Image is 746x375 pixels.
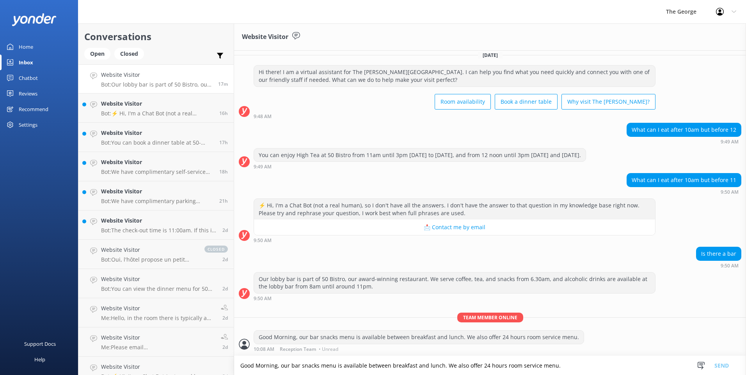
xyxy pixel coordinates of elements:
button: 📩 Contact me by email [254,219,655,235]
span: Aug 21 2025 05:49pm (UTC +12:00) Pacific/Auckland [219,110,228,117]
h4: Website Visitor [101,129,213,137]
div: Aug 22 2025 09:49am (UTC +12:00) Pacific/Auckland [627,139,741,144]
div: Aug 22 2025 09:49am (UTC +12:00) Pacific/Auckland [254,164,586,169]
div: What can I eat after 10am but before 12 [627,123,741,136]
div: Recommend [19,101,48,117]
h4: Website Visitor [101,333,215,342]
span: Aug 19 2025 06:51pm (UTC +12:00) Pacific/Auckland [222,285,228,292]
h4: Website Visitor [101,187,213,196]
span: Aug 19 2025 08:46pm (UTC +12:00) Pacific/Auckland [222,256,228,263]
div: Aug 22 2025 09:48am (UTC +12:00) Pacific/Auckland [254,113,655,119]
div: Good Morning, our bar snacks menu is available between breakfast and lunch. We also offer 24 hour... [254,331,584,344]
h4: Website Visitor [101,158,213,166]
a: Open [84,49,114,58]
h4: Website Visitor [101,246,197,254]
div: ⚡ Hi, I'm a Chat Bot (not a real human), so I don't have all the answers. I don't have the answer... [254,199,655,219]
div: Aug 22 2025 09:50am (UTC +12:00) Pacific/Auckland [696,263,741,268]
div: Inbox [19,55,33,70]
a: Website VisitorBot:Oui, l'hôtel propose un petit déjeuner au restaurant 50 Bistro. Vous pouvez ch... [78,240,234,269]
p: Bot: We have complimentary parking available on-site for vehicles of all sizes, with a total of 7... [101,198,213,205]
div: Hi there! I am a virtual assistant for The [PERSON_NAME][GEOGRAPHIC_DATA]. I can help you find wh... [254,65,655,86]
img: yonder-white-logo.png [12,13,57,26]
strong: 9:50 AM [254,296,272,301]
div: You can enjoy High Tea at 50 Bistro from 11am until 3pm [DATE] to [DATE], and from 12 noon until ... [254,149,586,162]
strong: 9:50 AM [721,264,739,268]
strong: 9:49 AM [254,165,272,169]
span: [DATE] [478,52,503,58]
strong: 9:49 AM [721,140,739,144]
h4: Website Visitor [101,304,215,313]
h2: Conversations [84,29,228,44]
span: Aug 21 2025 03:50pm (UTC +12:00) Pacific/Auckland [219,168,228,175]
span: Aug 19 2025 04:57pm (UTC +12:00) Pacific/Auckland [222,344,228,350]
p: Bot: Oui, l'hôtel propose un petit déjeuner au restaurant 50 Bistro. Vous pouvez choisir parmi de... [101,256,197,263]
span: Aug 21 2025 12:30pm (UTC +12:00) Pacific/Auckland [219,198,228,204]
p: Bot: The check-out time is 11:00am. If this is not convenient, you can request a late check-out b... [101,227,217,234]
h4: Website Visitor [101,71,212,79]
div: Closed [114,48,144,60]
strong: 9:50 AM [254,238,272,243]
strong: 9:50 AM [721,190,739,195]
div: Aug 22 2025 09:50am (UTC +12:00) Pacific/Auckland [254,295,655,301]
button: Why visit The [PERSON_NAME]? [561,94,655,110]
div: What can I eat after 10am but before 11 [627,173,741,187]
div: Open [84,48,110,60]
div: Support Docs [24,336,56,352]
button: Book a dinner table [495,94,558,110]
div: Settings [19,117,37,133]
strong: 10:08 AM [254,347,274,352]
span: Aug 22 2025 09:50am (UTC +12:00) Pacific/Auckland [218,81,228,87]
span: Aug 21 2025 04:43pm (UTC +12:00) Pacific/Auckland [219,139,228,146]
a: Website VisitorBot:The check-out time is 11:00am. If this is not convenient, you can request a la... [78,210,234,240]
p: Me: Please email conferences@thegeorge,com for [DATE] inquiries [101,344,215,351]
a: Website VisitorBot:Our lobby bar is part of 50 Bistro, our award-winning restaurant. We serve cof... [78,64,234,94]
p: Bot: You can view the dinner menu for 50 Bistro at [URL][DOMAIN_NAME]. [101,285,217,292]
div: Home [19,39,33,55]
p: Bot: We have complimentary self-service laundry facilities available, with powder included. The l... [101,168,213,175]
span: Aug 19 2025 06:45pm (UTC +12:00) Pacific/Auckland [222,315,228,321]
p: Bot: Our lobby bar is part of 50 Bistro, our award-winning restaurant. We serve coffee, tea, and ... [101,81,212,88]
a: Website VisitorBot:We have complimentary parking available on-site for vehicles of all sizes, wit... [78,181,234,210]
span: closed [204,246,228,253]
p: Bot: ⚡ Hi, I'm a Chat Bot (not a real human), so I don't have all the answers. I don't have the a... [101,110,213,117]
a: Closed [114,49,148,58]
span: Aug 19 2025 10:30pm (UTC +12:00) Pacific/Auckland [222,227,228,233]
h4: Website Visitor [101,216,217,225]
p: Me: Hello, in the room there is typically a door hanger for you to fill out if you wish to have r... [101,315,215,322]
a: Website VisitorBot:You can book a dinner table at 50-Bistro using their online booking function a... [78,123,234,152]
a: Website VisitorBot:We have complimentary self-service laundry facilities available, with powder i... [78,152,234,181]
div: Reviews [19,86,37,101]
div: Aug 22 2025 10:08am (UTC +12:00) Pacific/Auckland [254,346,584,352]
a: Website VisitorBot:You can view the dinner menu for 50 Bistro at [URL][DOMAIN_NAME].2d [78,269,234,298]
p: Bot: You can book a dinner table at 50-Bistro using their online booking function at [URL][DOMAIN... [101,139,213,146]
h3: Website Visitor [242,32,288,42]
span: • Unread [319,347,338,352]
a: Website VisitorMe:Please email conferences@thegeorge,com for [DATE] inquiries2d [78,327,234,357]
div: Is there a bar [696,247,741,260]
strong: 9:48 AM [254,114,272,119]
div: Aug 22 2025 09:50am (UTC +12:00) Pacific/Auckland [627,189,741,195]
div: Help [34,352,45,367]
button: Room availability [435,94,491,110]
div: Aug 22 2025 09:50am (UTC +12:00) Pacific/Auckland [254,237,655,243]
h4: Website Visitor [101,99,213,108]
a: Website VisitorBot:⚡ Hi, I'm a Chat Bot (not a real human), so I don't have all the answers. I do... [78,94,234,123]
span: Reception Team [280,347,316,352]
a: Website VisitorMe:Hello, in the room there is typically a door hanger for you to fill out if you ... [78,298,234,327]
h4: Website Visitor [101,363,217,371]
h4: Website Visitor [101,275,217,283]
div: Chatbot [19,70,38,86]
span: Team member online [457,313,523,322]
div: Our lobby bar is part of 50 Bistro, our award-winning restaurant. We serve coffee, tea, and snack... [254,272,655,293]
